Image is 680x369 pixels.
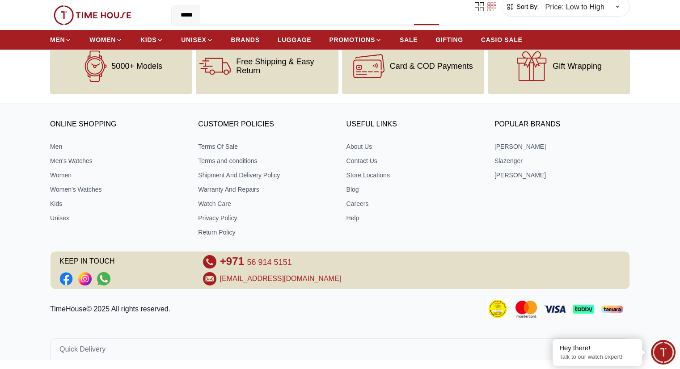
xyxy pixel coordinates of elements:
button: Sort By: [506,2,539,11]
span: SALE [400,35,418,44]
img: ... [54,5,131,25]
a: Careers [346,199,482,208]
div: Hey there! [559,344,635,352]
a: Social Link [97,272,110,285]
li: Facebook [59,272,73,285]
a: Blog [346,185,482,194]
span: 56 914 5151 [247,258,291,267]
a: GIFTING [435,32,463,48]
span: MEN [50,35,65,44]
span: Sort By: [515,2,539,11]
span: KIDS [140,35,156,44]
a: +971 56 914 5151 [220,255,292,268]
a: PROMOTIONS [329,32,382,48]
span: 5000+ Models [111,62,162,71]
a: Terms and conditions [198,156,334,165]
span: Quick Delivery [59,344,106,355]
img: Visa [544,306,566,312]
a: MEN [50,32,72,48]
span: WOMEN [89,35,116,44]
h3: CUSTOMER POLICIES [198,118,334,131]
a: [PERSON_NAME] [494,142,630,151]
a: [PERSON_NAME] [494,171,630,180]
div: Chat Widget [651,340,676,365]
a: BRANDS [231,32,260,48]
span: GIFTING [435,35,463,44]
span: PROMOTIONS [329,35,375,44]
button: Quick Delivery [50,338,630,360]
img: Tamara Payment [601,306,623,313]
a: Help [346,214,482,222]
p: TimeHouse© 2025 All rights reserved. [50,304,174,314]
a: Privacy Policy [198,214,334,222]
a: SALE [400,32,418,48]
a: Store Locations [346,171,482,180]
a: UNISEX [181,32,213,48]
span: Gift Wrapping [553,62,602,71]
a: Women's Watches [50,185,186,194]
a: About Us [346,142,482,151]
a: Terms Of Sale [198,142,334,151]
a: Return Policy [198,228,334,237]
span: LUGGAGE [278,35,312,44]
span: CASIO SALE [481,35,523,44]
img: Consumer Payment [487,298,508,320]
h3: USEFUL LINKS [346,118,482,131]
span: UNISEX [181,35,206,44]
span: Card & COD Payments [390,62,473,71]
a: LUGGAGE [278,32,312,48]
p: Talk to our watch expert! [559,353,635,361]
span: BRANDS [231,35,260,44]
a: Unisex [50,214,186,222]
h3: ONLINE SHOPPING [50,118,186,131]
h3: Popular Brands [494,118,630,131]
a: Men [50,142,186,151]
img: Tabby Payment [573,305,594,313]
a: CASIO SALE [481,32,523,48]
a: Slazenger [494,156,630,165]
a: WOMEN [89,32,122,48]
a: Kids [50,199,186,208]
a: Men's Watches [50,156,186,165]
a: Social Link [59,272,73,285]
span: Free Shipping & Easy Return [236,57,334,75]
a: Watch Care [198,199,334,208]
a: [EMAIL_ADDRESS][DOMAIN_NAME] [220,273,341,284]
a: KIDS [140,32,163,48]
span: KEEP IN TOUCH [59,255,190,268]
a: Social Link [78,272,92,285]
a: Contact Us [346,156,482,165]
a: Shipment And Delivery Policy [198,171,334,180]
img: Mastercard [515,301,537,317]
a: Women [50,171,186,180]
a: Warranty And Repairs [198,185,334,194]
